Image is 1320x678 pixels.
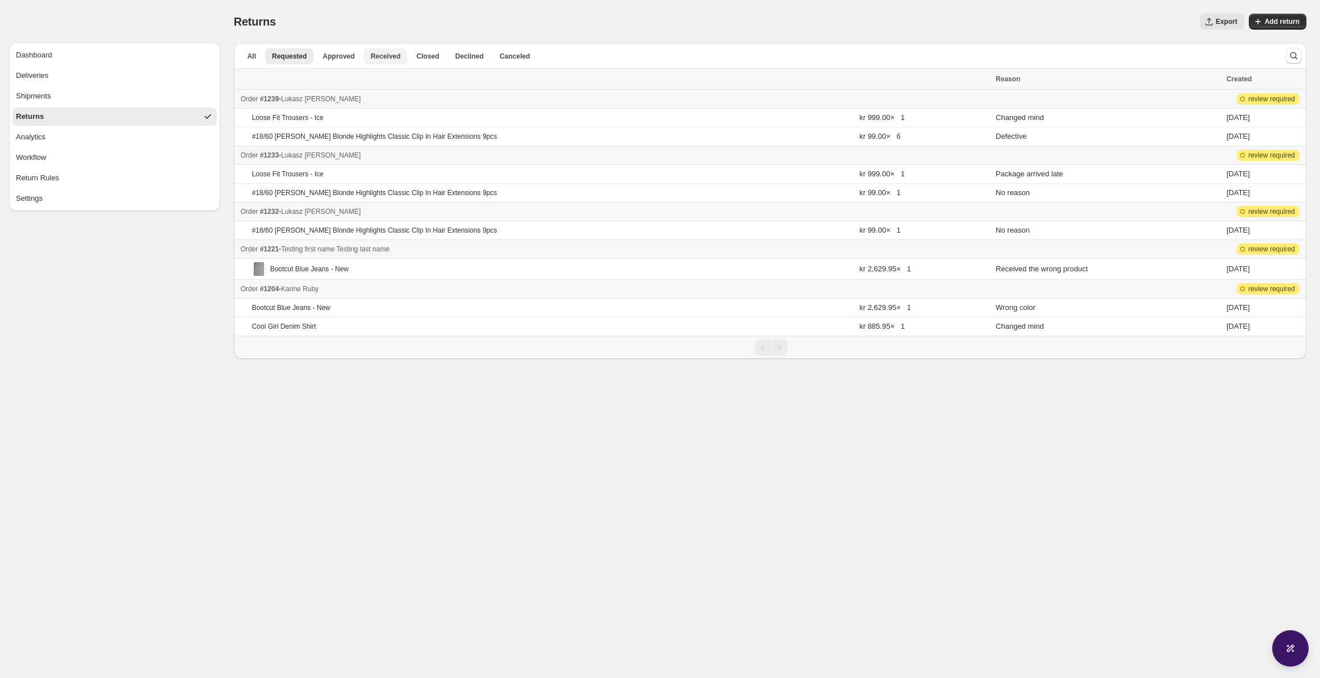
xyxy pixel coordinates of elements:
p: Bootcut Blue Jeans - New [270,264,349,274]
td: Wrong color [992,299,1223,317]
time: Thursday, March 6, 2025 at 8:06:58 PM [1227,303,1250,312]
span: Order [241,95,258,103]
button: Shipments [13,87,217,105]
span: #1239 [260,95,279,103]
time: Thursday, March 6, 2025 at 8:06:58 PM [1227,322,1250,330]
span: Karine Ruby [281,285,319,293]
span: #1204 [260,285,279,293]
span: Settings [16,193,43,204]
time: Saturday, May 17, 2025 at 9:36:22 PM [1227,188,1250,197]
button: Add return [1249,14,1306,30]
time: Tuesday, March 25, 2025 at 4:58:01 PM [1227,264,1250,273]
button: Search and filter results [1286,48,1302,64]
button: Dashboard [13,46,217,64]
span: kr 99.00 × 1 [859,226,901,234]
button: Analytics [13,128,217,146]
span: Lukasz [PERSON_NAME] [281,208,361,216]
td: Received the wrong product [992,259,1223,280]
div: - [241,243,989,255]
time: Monday, May 19, 2025 at 4:58:56 PM [1227,113,1250,122]
p: Bootcut Blue Jeans - New [252,303,331,312]
td: No reason [992,221,1223,240]
span: Export [1216,17,1237,26]
span: #1233 [260,151,279,159]
p: Loose Fit Trousers - Ice [252,113,324,122]
time: Monday, May 19, 2025 at 4:58:56 PM [1227,132,1250,140]
span: review required [1248,151,1295,160]
span: Order [241,208,258,216]
span: Dashboard [16,49,52,61]
time: Saturday, May 17, 2025 at 9:36:22 PM [1227,169,1250,178]
span: review required [1248,207,1295,216]
span: Order [241,151,258,159]
span: Analytics [16,131,46,143]
button: Workflow [13,148,217,167]
span: Received [370,52,401,61]
span: Return Rules [16,172,59,184]
span: Closed [416,52,439,61]
nav: Pagination [234,336,1306,359]
span: Order [241,245,258,253]
span: Created [1227,75,1252,83]
button: Settings [13,189,217,208]
span: Approved [323,52,354,61]
button: Returns [13,108,217,126]
span: Lukasz [PERSON_NAME] [281,151,361,159]
span: Workflow [16,152,46,163]
span: Deliveries [16,70,48,81]
button: Return Rules [13,169,217,187]
span: Returns [16,111,44,122]
span: Returns [234,15,276,28]
span: All [247,52,256,61]
button: Export [1200,14,1244,30]
span: kr 885.95 × 1 [859,322,905,330]
button: Deliveries [13,67,217,85]
span: Canceled [500,52,530,61]
div: - [241,150,989,161]
td: Defective [992,127,1223,146]
p: #18/60 [PERSON_NAME] Blonde Highlights Classic Clip In Hair Extensions 9pcs [252,226,497,235]
span: Requested [272,52,307,61]
span: kr 999.00 × 1 [859,169,905,178]
span: kr 999.00 × 1 [859,113,905,122]
time: Saturday, May 17, 2025 at 6:13:06 PM [1227,226,1250,234]
span: review required [1248,245,1295,254]
span: Order [241,285,258,293]
span: kr 99.00 × 6 [859,132,901,140]
p: #18/60 [PERSON_NAME] Blonde Highlights Classic Clip In Hair Extensions 9pcs [252,132,497,141]
td: No reason [992,184,1223,202]
span: Declined [455,52,484,61]
div: - [241,206,989,217]
span: kr 2,629.95 × 1 [859,303,911,312]
span: review required [1248,284,1295,293]
p: Loose Fit Trousers - Ice [252,169,324,179]
span: Add return [1265,17,1300,26]
span: #1232 [260,208,279,216]
td: Changed mind [992,109,1223,127]
p: #18/60 [PERSON_NAME] Blonde Highlights Classic Clip In Hair Extensions 9pcs [252,188,497,197]
span: kr 99.00 × 1 [859,188,901,197]
span: kr 2,629.95 × 1 [859,264,911,273]
span: review required [1248,94,1295,104]
span: Reason [996,75,1020,83]
span: #1221 [260,245,279,253]
p: Cool Girl Denim Shirt [252,322,316,331]
div: - [241,93,989,105]
span: Lukasz [PERSON_NAME] [281,95,361,103]
span: Testing first name Testing last name [281,245,390,253]
td: Package arrived late [992,165,1223,184]
td: Changed mind [992,317,1223,336]
span: Shipments [16,90,51,102]
div: - [241,283,989,295]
